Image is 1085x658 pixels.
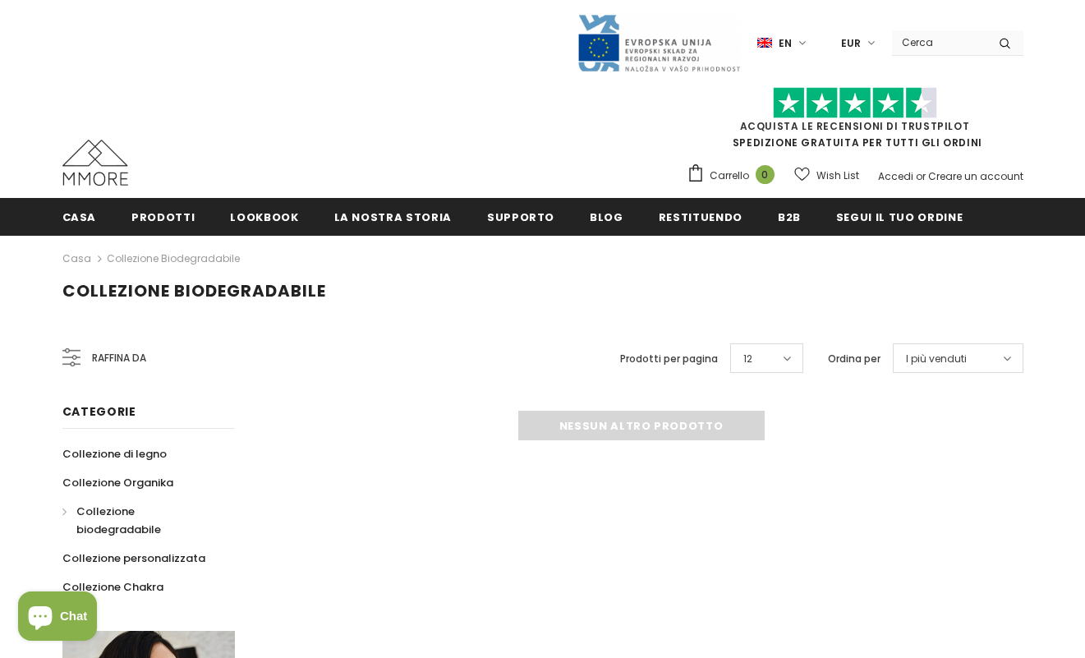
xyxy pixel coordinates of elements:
img: Fidati di Pilot Stars [773,87,937,119]
a: La nostra storia [334,198,452,235]
img: Javni Razpis [577,13,741,73]
span: Segui il tuo ordine [836,209,963,225]
a: Collezione biodegradabile [62,497,217,544]
span: or [916,169,926,183]
a: Segui il tuo ordine [836,198,963,235]
a: supporto [487,198,554,235]
span: Collezione Chakra [62,579,163,595]
a: Collezione Chakra [62,573,163,601]
span: Blog [590,209,623,225]
a: Collezione Organika [62,468,173,497]
a: Blog [590,198,623,235]
span: Collezione di legno [62,446,167,462]
a: Collezione personalizzata [62,544,205,573]
input: Search Site [892,30,986,54]
span: Collezione biodegradabile [76,504,161,537]
a: Accedi [878,169,913,183]
a: Casa [62,249,91,269]
span: Collezione biodegradabile [62,279,326,302]
a: Wish List [794,161,859,190]
span: Categorie [62,403,136,420]
a: Carrello 0 [687,163,783,188]
span: La nostra storia [334,209,452,225]
a: Casa [62,198,97,235]
a: Creare un account [928,169,1023,183]
img: Casi MMORE [62,140,128,186]
span: en [779,35,792,52]
span: Lookbook [230,209,298,225]
span: Collezione Organika [62,475,173,490]
span: supporto [487,209,554,225]
img: i-lang-1.png [757,36,772,50]
span: Collezione personalizzata [62,550,205,566]
label: Prodotti per pagina [620,351,718,367]
a: Restituendo [659,198,742,235]
span: Carrello [710,168,749,184]
a: B2B [778,198,801,235]
a: Collezione di legno [62,439,167,468]
span: SPEDIZIONE GRATUITA PER TUTTI GLI ORDINI [687,94,1023,150]
a: Prodotti [131,198,195,235]
span: Restituendo [659,209,742,225]
span: B2B [778,209,801,225]
a: Acquista le recensioni di TrustPilot [740,119,970,133]
span: Wish List [816,168,859,184]
span: Raffina da [92,349,146,367]
span: Prodotti [131,209,195,225]
a: Lookbook [230,198,298,235]
a: Javni Razpis [577,35,741,49]
label: Ordina per [828,351,880,367]
span: 0 [756,165,775,184]
inbox-online-store-chat: Shopify online store chat [13,591,102,645]
span: 12 [743,351,752,367]
span: Casa [62,209,97,225]
span: EUR [841,35,861,52]
span: I più venduti [906,351,967,367]
a: Collezione biodegradabile [107,251,240,265]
